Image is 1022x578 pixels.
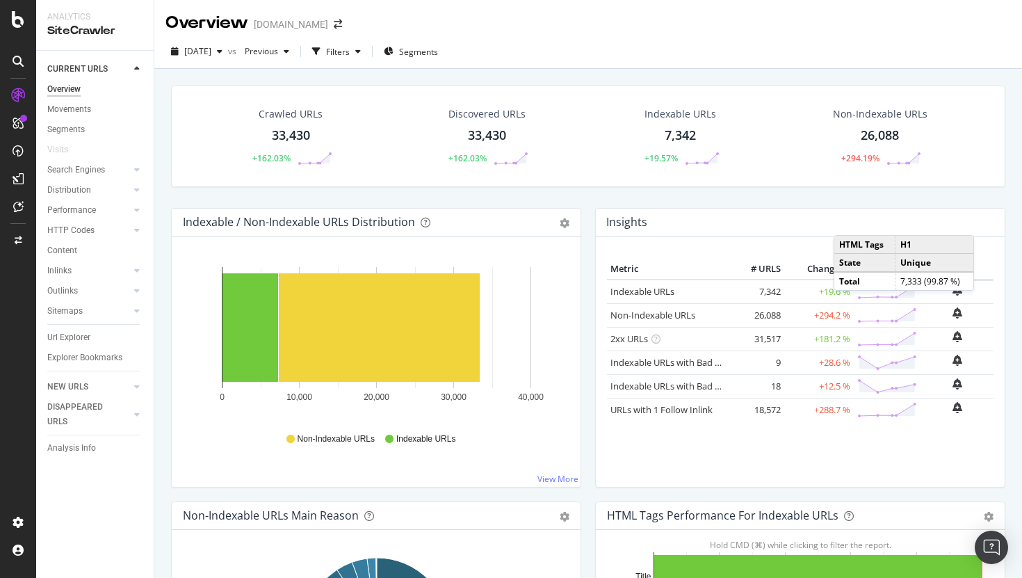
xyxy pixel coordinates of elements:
[47,203,130,218] a: Performance
[286,392,312,402] text: 10,000
[259,107,323,121] div: Crawled URLs
[47,223,130,238] a: HTTP Codes
[183,508,359,522] div: Non-Indexable URLs Main Reason
[252,152,291,164] div: +162.03%
[47,441,144,456] a: Analysis Info
[47,102,91,117] div: Movements
[298,433,375,445] span: Non-Indexable URLs
[47,163,105,177] div: Search Engines
[47,351,144,365] a: Explorer Bookmarks
[47,122,85,137] div: Segments
[47,330,90,345] div: Url Explorer
[610,332,648,345] a: 2xx URLs
[861,127,899,145] div: 26,088
[47,304,83,319] div: Sitemaps
[307,40,366,63] button: Filters
[183,215,415,229] div: Indexable / Non-Indexable URLs Distribution
[448,152,487,164] div: +162.03%
[47,62,108,77] div: CURRENT URLS
[47,183,130,198] a: Distribution
[334,19,342,29] div: arrow-right-arrow-left
[47,243,144,258] a: Content
[165,11,248,35] div: Overview
[610,309,695,321] a: Non-Indexable URLs
[729,351,784,374] td: 9
[610,403,713,416] a: URLs with 1 Follow Inlink
[834,272,895,290] td: Total
[895,272,973,290] td: 7,333 (99.87 %)
[47,143,68,157] div: Visits
[47,264,130,278] a: Inlinks
[184,45,211,57] span: 2025 Sep. 6th
[47,400,117,429] div: DISAPPEARED URLS
[47,82,81,97] div: Overview
[254,17,328,31] div: [DOMAIN_NAME]
[364,392,389,402] text: 20,000
[47,400,130,429] a: DISAPPEARED URLS
[729,327,784,351] td: 31,517
[47,284,78,298] div: Outlinks
[729,374,784,398] td: 18
[644,107,716,121] div: Indexable URLs
[47,183,91,198] div: Distribution
[448,107,526,121] div: Discovered URLs
[183,259,569,420] svg: A chart.
[47,380,130,394] a: NEW URLS
[729,398,784,422] td: 18,572
[665,127,696,145] div: 7,342
[47,102,144,117] a: Movements
[47,163,130,177] a: Search Engines
[560,218,569,228] div: gear
[47,23,143,39] div: SiteCrawler
[834,236,895,254] td: HTML Tags
[952,378,962,390] div: bell-plus
[220,392,225,402] text: 0
[272,127,310,145] div: 33,430
[47,264,72,278] div: Inlinks
[239,40,295,63] button: Previous
[784,327,854,351] td: +181.2 %
[784,303,854,327] td: +294.2 %
[644,152,678,164] div: +19.57%
[396,433,455,445] span: Indexable URLs
[952,331,962,342] div: bell-plus
[47,62,130,77] a: CURRENT URLS
[607,259,729,280] th: Metric
[537,473,578,485] a: View More
[228,45,239,57] span: vs
[952,355,962,366] div: bell-plus
[784,374,854,398] td: +12.5 %
[165,40,228,63] button: [DATE]
[610,285,674,298] a: Indexable URLs
[841,152,879,164] div: +294.19%
[729,259,784,280] th: # URLS
[952,402,962,413] div: bell-plus
[47,122,144,137] a: Segments
[47,223,95,238] div: HTTP Codes
[326,46,350,58] div: Filters
[784,351,854,374] td: +28.6 %
[607,508,838,522] div: HTML Tags Performance for Indexable URLs
[378,40,444,63] button: Segments
[47,11,143,23] div: Analytics
[784,280,854,304] td: +19.6 %
[560,512,569,522] div: gear
[468,127,506,145] div: 33,430
[399,46,438,58] span: Segments
[518,392,544,402] text: 40,000
[895,254,973,273] td: Unique
[895,236,973,254] td: H1
[784,398,854,422] td: +288.7 %
[952,307,962,319] div: bell-plus
[729,280,784,304] td: 7,342
[47,82,144,97] a: Overview
[47,243,77,258] div: Content
[610,380,762,392] a: Indexable URLs with Bad Description
[834,254,895,273] td: State
[729,303,784,327] td: 26,088
[610,356,727,369] a: Indexable URLs with Bad H1
[47,143,82,157] a: Visits
[47,380,88,394] div: NEW URLS
[784,259,854,280] th: Change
